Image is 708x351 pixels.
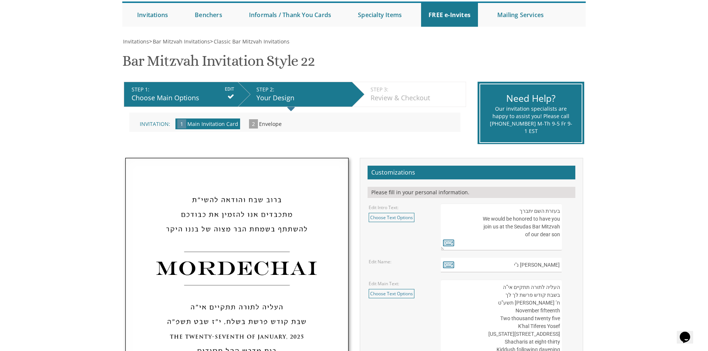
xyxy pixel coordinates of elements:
span: Main Invitation Card [187,120,238,127]
a: Invitations [130,3,175,27]
div: Your Design [256,93,348,103]
label: Edit Name: [369,259,391,265]
a: Mailing Services [490,3,551,27]
span: > [210,38,290,45]
input: EDIT [225,86,234,92]
span: Invitations [123,38,149,45]
span: 2 [249,119,258,129]
div: Our invitation specialists are happy to assist you! Please call [PHONE_NUMBER] M-Th 9-5 Fr 9-1 EST [489,105,572,135]
a: Specialty Items [350,3,409,27]
label: Edit Main Text: [369,280,399,287]
span: 1 [177,119,186,129]
span: Envelope [259,120,282,127]
span: Bar Mitzvah Invitations [153,38,210,45]
h1: Bar Mitzvah Invitation Style 22 [122,53,315,75]
a: Invitations [122,38,149,45]
div: STEP 2: [256,86,348,93]
textarea: בעזרת השם יתברך We would be honored to have you join us at the Seudas Bar Mitzvah of our dear son [441,204,562,250]
div: Choose Main Options [132,93,234,103]
a: Choose Text Options [369,289,414,298]
a: Informals / Thank You Cards [242,3,339,27]
div: STEP 1: [132,86,234,93]
a: Choose Text Options [369,213,414,222]
label: Edit Intro Text: [369,204,398,211]
iframe: chat widget [677,321,701,344]
a: Benchers [187,3,230,27]
div: STEP 3: [371,86,462,93]
div: Review & Checkout [371,93,462,103]
a: FREE e-Invites [421,3,478,27]
span: Classic Bar Mitzvah Invitations [214,38,290,45]
span: > [149,38,210,45]
div: Please fill in your personal information. [368,187,575,198]
div: Need Help? [489,92,572,105]
span: Invitation: [140,120,170,127]
a: Classic Bar Mitzvah Invitations [213,38,290,45]
a: Bar Mitzvah Invitations [152,38,210,45]
h2: Customizations [368,166,575,180]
